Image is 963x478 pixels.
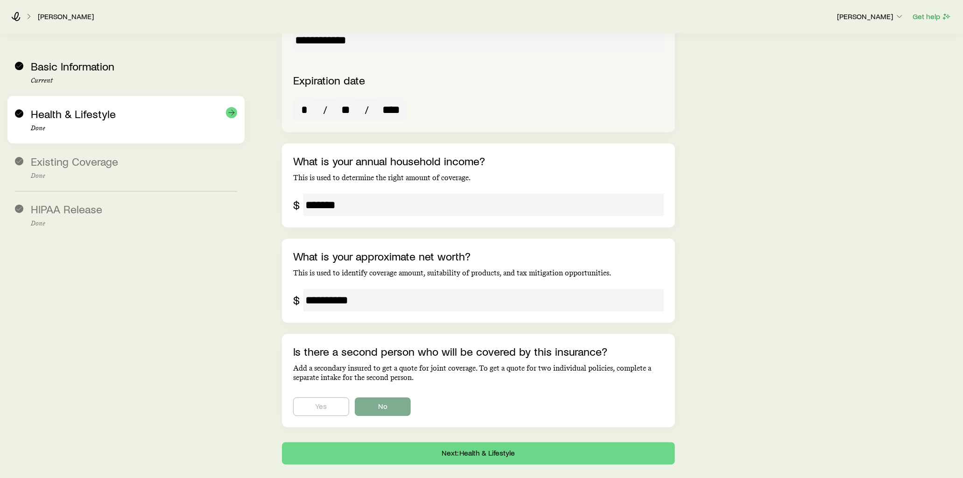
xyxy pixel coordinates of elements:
[912,11,952,22] button: Get help
[293,397,349,416] button: Yes
[31,202,102,216] span: HIPAA Release
[293,250,664,263] p: What is your approximate net worth?
[293,155,664,168] p: What is your annual household income?
[355,397,411,416] button: No
[31,59,114,73] span: Basic Information
[836,11,905,22] button: [PERSON_NAME]
[31,220,237,227] p: Done
[293,73,365,87] label: Expiration date
[319,103,331,116] span: /
[293,198,300,211] div: $
[31,125,237,132] p: Done
[293,345,664,358] p: Is there a second person who will be covered by this insurance?
[293,173,664,183] p: This is used to determine the right amount of coverage.
[31,77,237,84] p: Current
[293,294,300,307] div: $
[31,107,116,120] span: Health & Lifestyle
[31,155,118,168] span: Existing Coverage
[837,12,904,21] p: [PERSON_NAME]
[37,12,94,21] a: [PERSON_NAME]
[31,172,237,180] p: Done
[282,442,675,464] button: Next: Health & Lifestyle
[361,103,373,116] span: /
[293,364,664,382] p: Add a secondary insured to get a quote for joint coverage. To get a quote for two individual poli...
[293,268,664,278] p: This is used to identify coverage amount, suitability of products, and tax mitigation opportunities.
